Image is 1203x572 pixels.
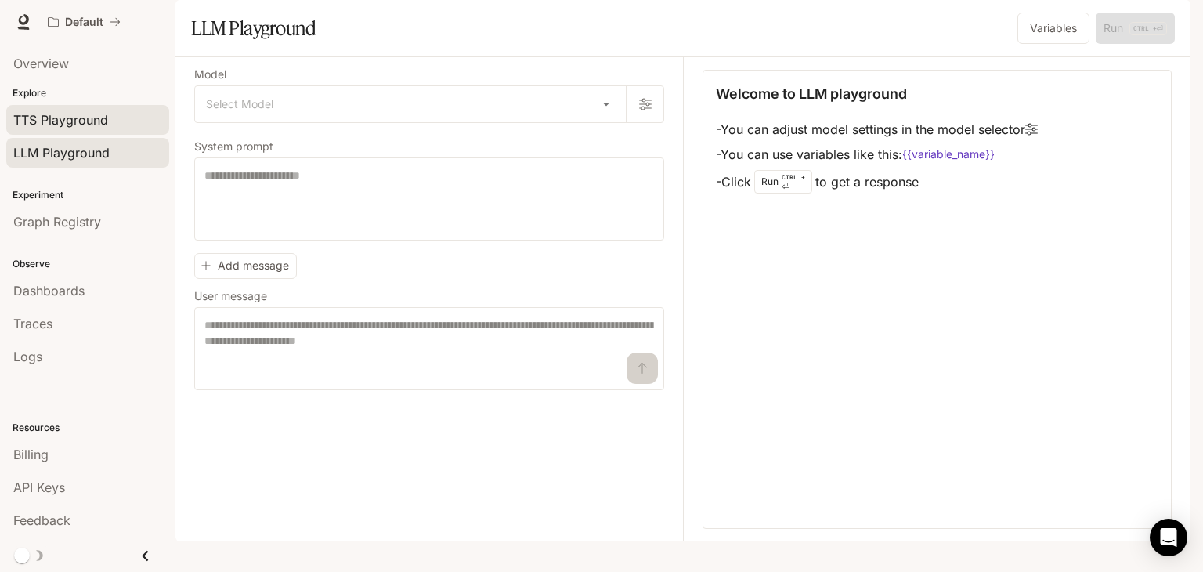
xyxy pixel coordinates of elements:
[716,117,1038,142] li: - You can adjust model settings in the model selector
[1150,519,1187,556] div: Open Intercom Messenger
[716,142,1038,167] li: - You can use variables like this:
[41,6,128,38] button: All workspaces
[194,141,273,152] p: System prompt
[65,16,103,29] p: Default
[195,86,626,122] div: Select Model
[194,69,226,80] p: Model
[782,172,805,191] p: ⏎
[191,13,316,44] h1: LLM Playground
[1017,13,1089,44] button: Variables
[194,253,297,279] button: Add message
[206,96,273,112] span: Select Model
[194,291,267,302] p: User message
[754,170,812,194] div: Run
[716,167,1038,197] li: - Click to get a response
[902,147,995,162] code: {{variable_name}}
[716,83,907,104] p: Welcome to LLM playground
[782,172,805,182] p: CTRL +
